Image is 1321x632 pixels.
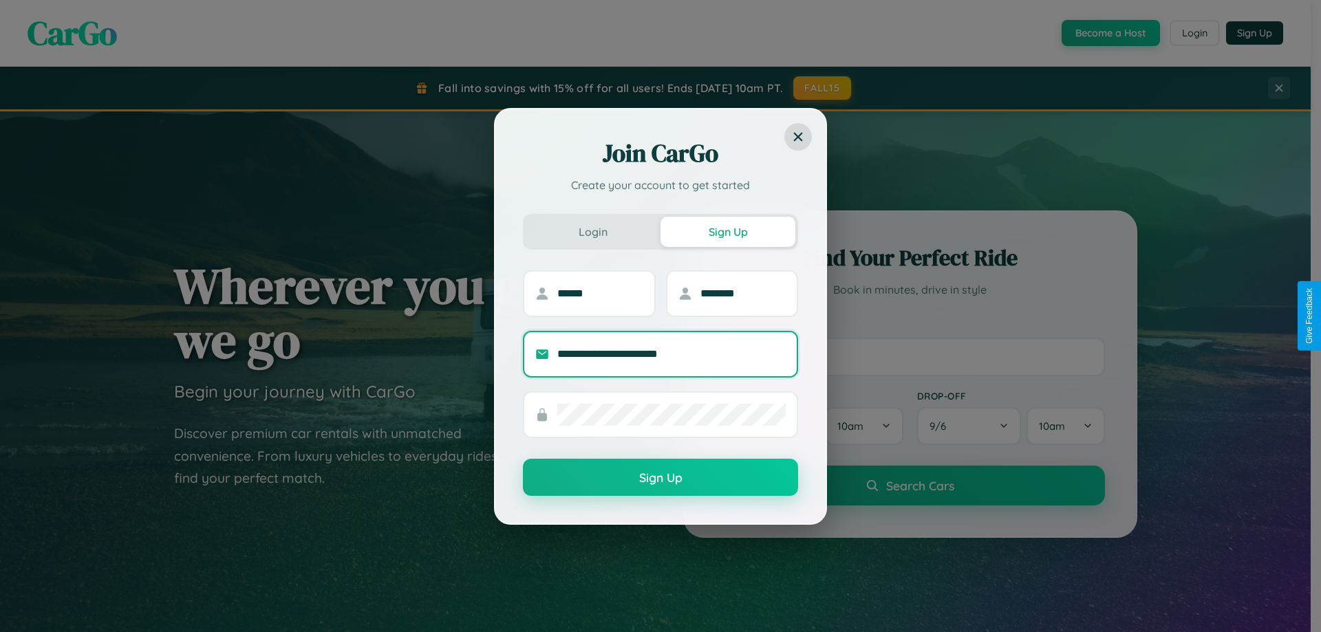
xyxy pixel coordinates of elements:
h2: Join CarGo [523,137,798,170]
div: Give Feedback [1304,288,1314,344]
button: Login [526,217,660,247]
button: Sign Up [660,217,795,247]
p: Create your account to get started [523,177,798,193]
button: Sign Up [523,459,798,496]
